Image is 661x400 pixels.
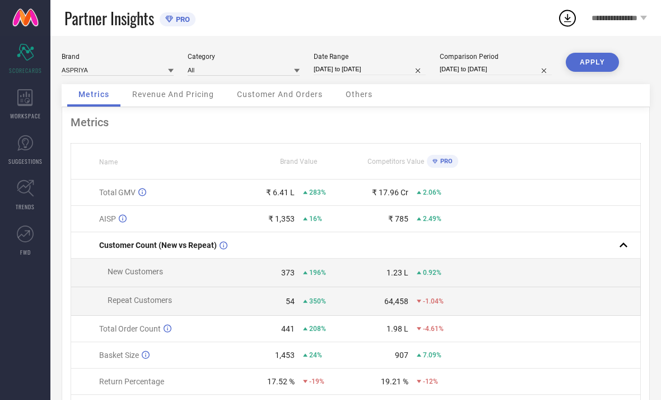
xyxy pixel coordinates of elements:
span: Partner Insights [64,7,154,30]
div: Metrics [71,116,641,129]
div: Open download list [557,8,578,28]
span: 196% [309,269,326,277]
div: 54 [286,297,295,306]
span: 24% [309,351,322,359]
div: 441 [281,324,295,333]
span: 7.09% [423,351,441,359]
span: PRO [173,15,190,24]
span: Customer And Orders [237,90,323,99]
span: Others [346,90,373,99]
span: -4.61% [423,325,444,333]
span: SCORECARDS [9,66,42,75]
div: 1.98 L [387,324,408,333]
div: 907 [395,351,408,360]
div: 1.23 L [387,268,408,277]
div: ₹ 785 [388,214,408,223]
span: WORKSPACE [10,112,41,120]
div: 64,458 [384,297,408,306]
span: Revenue And Pricing [132,90,214,99]
span: -19% [309,378,324,385]
span: Repeat Customers [108,296,172,305]
span: FWD [20,248,31,256]
div: ₹ 6.41 L [266,188,295,197]
div: 1,453 [275,351,295,360]
div: Date Range [314,53,426,61]
span: 283% [309,188,326,196]
div: ₹ 17.96 Cr [372,188,408,197]
span: Competitors Value [367,158,424,165]
span: 2.06% [423,188,441,196]
span: Metrics [78,90,109,99]
span: TRENDS [16,203,35,211]
div: ₹ 1,353 [268,214,295,223]
span: Customer Count (New vs Repeat) [99,241,217,250]
div: 19.21 % [381,377,408,386]
button: APPLY [566,53,619,72]
div: 373 [281,268,295,277]
span: PRO [437,158,453,165]
span: New Customers [108,267,163,276]
input: Select comparison period [440,63,552,75]
span: SUGGESTIONS [8,157,43,165]
span: 0.92% [423,269,441,277]
span: 2.49% [423,215,441,223]
span: Total Order Count [99,324,161,333]
span: 208% [309,325,326,333]
span: Total GMV [99,188,136,197]
div: Comparison Period [440,53,552,61]
span: 350% [309,297,326,305]
div: Brand [62,53,174,61]
span: AISP [99,214,116,223]
input: Select date range [314,63,426,75]
div: 17.52 % [267,377,295,386]
span: -12% [423,378,438,385]
span: Return Percentage [99,377,164,386]
span: Basket Size [99,351,139,360]
span: Name [99,158,118,166]
span: Brand Value [280,158,317,165]
span: 16% [309,215,322,223]
span: -1.04% [423,297,444,305]
div: Category [188,53,300,61]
